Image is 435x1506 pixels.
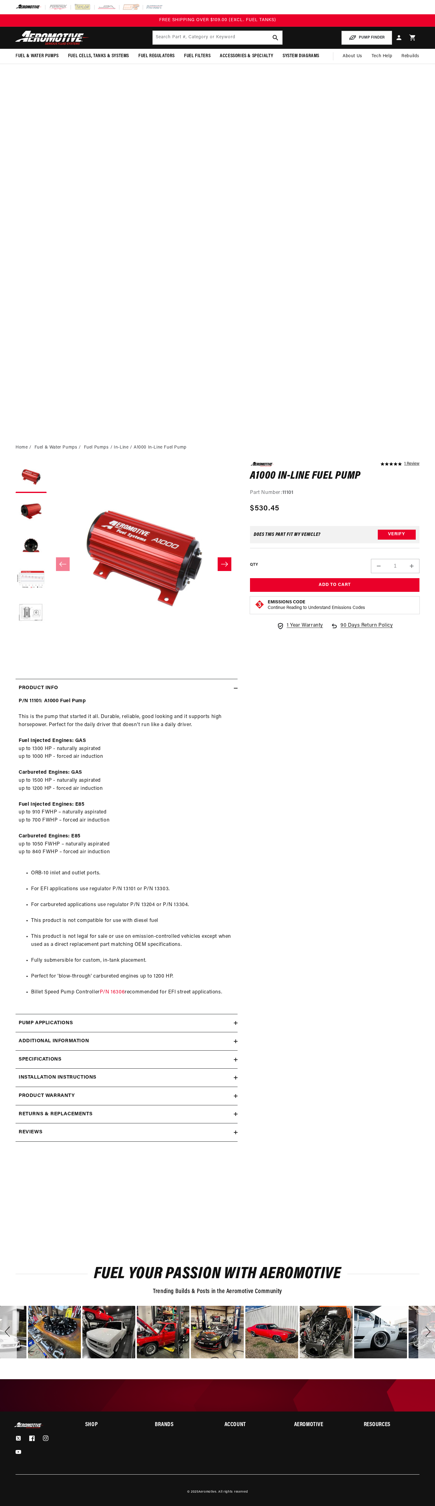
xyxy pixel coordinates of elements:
[11,49,63,63] summary: Fuel & Water Pumps
[245,1306,298,1359] div: Photo from a Shopper
[155,1422,211,1428] summary: Brands
[354,1306,407,1359] div: Photo from a Shopper
[35,444,77,451] a: Fuel & Water Pumps
[340,622,393,636] span: 90 Days Return Policy
[16,564,47,596] button: Load image 4 in gallery view
[19,684,58,692] h2: Product Info
[31,901,234,909] li: For carbureted applications use regulator P/N 13204 or P/N 13304.
[28,1306,81,1359] div: image number 10
[300,1306,353,1359] div: image number 15
[282,490,294,495] strong: 11101
[19,1074,96,1082] h2: Installation Instructions
[31,957,234,965] li: Fully submersible for custom, in-tank placement.
[16,1267,419,1281] h2: Fuel Your Passion with Aeromotive
[137,1306,190,1359] div: Photo from a Shopper
[31,973,234,981] li: Perfect for 'blow-through' carbureted engines up to 1200 HP.
[19,834,81,839] strong: Carbureted Engines: E85
[338,49,367,64] a: About Us
[300,1306,353,1359] div: Photo from a Shopper
[378,530,416,540] button: Verify
[16,1051,238,1069] summary: Specifications
[16,1069,238,1087] summary: Installation Instructions
[16,1032,238,1050] summary: Additional information
[114,444,134,451] li: In-Line
[84,444,109,451] a: Fuel Pumps
[16,496,47,527] button: Load image 2 in gallery view
[16,462,238,666] media-gallery: Gallery Viewer
[19,1092,75,1100] h2: Product warranty
[19,1110,92,1118] h2: Returns & replacements
[16,1087,238,1105] summary: Product warranty
[191,1306,244,1359] div: Photo from a Shopper
[404,462,419,466] a: 1 reviews
[268,600,305,605] strong: Emissions Code
[269,31,282,44] button: search button
[254,532,321,537] div: Does This part fit My vehicle?
[255,600,265,610] img: Emissions code
[331,622,393,636] a: 90 Days Return Policy
[16,53,59,59] span: Fuel & Water Pumps
[153,1288,282,1295] span: Trending Builds & Posts in the Aeromotive Community
[179,49,215,63] summary: Fuel Filters
[401,53,419,60] span: Rebuilds
[215,49,278,63] summary: Accessories & Specialty
[16,530,47,561] button: Load image 3 in gallery view
[283,53,319,59] span: System Diagrams
[82,1306,135,1359] div: image number 11
[31,869,234,877] li: ORB-10 inlet and outlet ports.
[31,933,234,949] li: This product is not legal for sale or use on emission-controlled vehicles except when used as a d...
[341,31,392,45] button: PUMP FINDER
[13,1422,44,1428] img: Aeromotive
[218,1490,248,1494] small: All rights reserved
[16,599,47,630] button: Load image 5 in gallery view
[245,1306,298,1359] div: image number 14
[191,1306,244,1359] div: image number 13
[82,1306,135,1359] div: Photo from a Shopper
[397,49,424,64] summary: Rebuilds
[250,578,419,592] button: Add to Cart
[294,1422,350,1428] summary: Aeromotive
[19,1128,42,1136] h2: Reviews
[19,738,86,743] strong: Fuel Injected Engines: GAS
[31,885,234,893] li: For EFI applications use regulator P/N 13101 or P/N 13303.
[16,462,47,493] button: Load image 1 in gallery view
[187,1490,217,1494] small: © 2025 .
[16,444,28,451] a: Home
[367,49,397,64] summary: Tech Help
[85,1422,141,1428] h2: Shop
[31,988,234,997] li: Billet Speed Pump Controller recommended for EFI street applications.
[19,1019,73,1027] h2: Pump Applications
[16,1123,238,1141] summary: Reviews
[278,49,324,63] summary: System Diagrams
[250,503,279,514] span: $530.45
[16,1105,238,1123] summary: Returns & replacements
[250,489,419,497] div: Part Number:
[134,49,179,63] summary: Fuel Regulators
[268,600,365,611] button: Emissions CodeContinue Reading to Understand Emissions Codes
[287,622,323,630] span: 1 Year Warranty
[184,53,211,59] span: Fuel Filters
[218,557,231,571] button: Slide right
[372,53,392,60] span: Tech Help
[100,990,125,995] a: P/N 16306
[16,1014,238,1032] summary: Pump Applications
[19,1056,61,1064] h2: Specifications
[418,1306,435,1359] div: Next
[250,562,258,568] label: QTY
[28,1306,81,1359] div: Photo from a Shopper
[68,53,129,59] span: Fuel Cells, Tanks & Systems
[19,698,86,703] strong: P/N 11101: A1000 Fuel Pump
[19,1037,89,1045] h2: Additional information
[137,1306,190,1359] div: image number 12
[268,605,365,611] p: Continue Reading to Understand Emissions Codes
[198,1490,216,1494] a: Aeromotive
[134,444,187,451] li: A1000 In-Line Fuel Pump
[19,802,85,807] strong: Fuel Injected Engines: E85
[364,1422,419,1428] summary: Resources
[16,697,238,1005] div: This is the pump that started it all. Durable, reliable, good looking and it supports high horsep...
[250,471,419,481] h1: A1000 In-Line Fuel Pump
[56,557,70,571] button: Slide left
[19,770,82,775] strong: Carbureted Engines: GAS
